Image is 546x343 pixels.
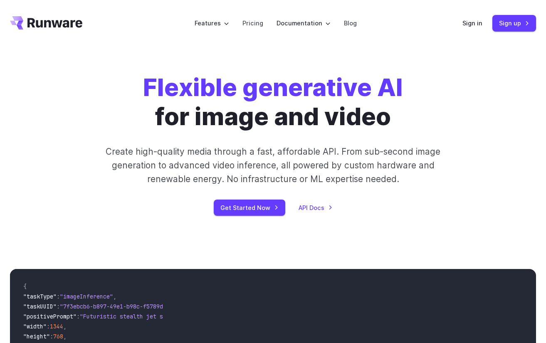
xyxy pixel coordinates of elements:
span: : [57,293,60,300]
span: "positivePrompt" [23,313,77,320]
span: 1344 [50,323,63,330]
h1: for image and video [143,73,403,131]
span: , [113,293,116,300]
span: 768 [53,333,63,340]
a: Go to / [10,16,82,30]
span: , [63,323,67,330]
strong: Flexible generative AI [143,73,403,102]
span: , [63,333,67,340]
span: "7f3ebcb6-b897-49e1-b98c-f5789d2d40d7" [60,303,186,310]
span: : [57,303,60,310]
a: Sign in [462,18,482,28]
a: Get Started Now [214,200,285,216]
a: Sign up [492,15,536,31]
a: API Docs [299,203,333,212]
p: Create high-quality media through a fast, affordable API. From sub-second image generation to adv... [105,145,442,186]
a: Pricing [242,18,263,28]
span: "Futuristic stealth jet streaking through a neon-lit cityscape with glowing purple exhaust" [80,313,383,320]
span: "height" [23,333,50,340]
span: "imageInference" [60,293,113,300]
span: : [77,313,80,320]
a: Blog [344,18,357,28]
label: Documentation [277,18,331,28]
span: "taskUUID" [23,303,57,310]
span: : [50,333,53,340]
span: "taskType" [23,293,57,300]
span: : [47,323,50,330]
span: { [23,283,27,290]
span: "width" [23,323,47,330]
label: Features [195,18,229,28]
